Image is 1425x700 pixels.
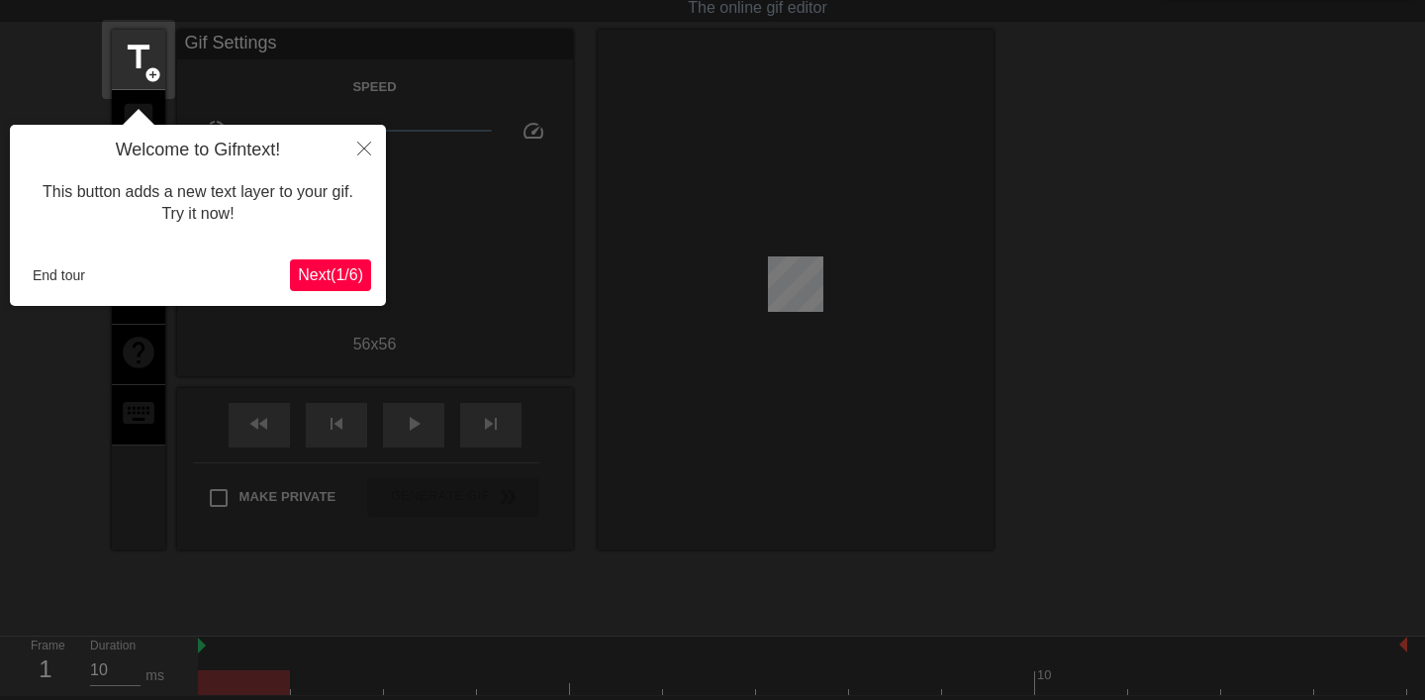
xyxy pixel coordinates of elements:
span: Next ( 1 / 6 ) [298,266,363,283]
div: This button adds a new text layer to your gif. Try it now! [25,161,371,246]
button: Next [290,259,371,291]
button: Close [342,125,386,170]
button: End tour [25,260,93,290]
h4: Welcome to Gifntext! [25,140,371,161]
